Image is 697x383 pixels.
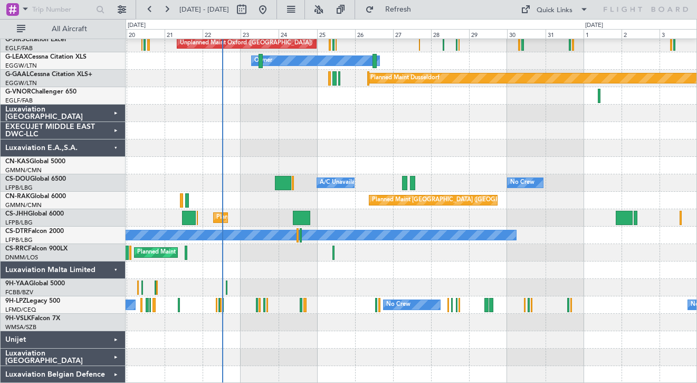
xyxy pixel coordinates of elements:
a: 9H-YAAGlobal 5000 [5,281,65,287]
span: G-LEAX [5,54,28,60]
div: 24 [279,29,317,39]
span: G-VNOR [5,89,31,95]
a: EGLF/FAB [5,97,33,105]
span: 9H-LPZ [5,298,26,304]
a: DNMM/LOS [5,254,38,261]
div: [DATE] [128,21,146,30]
span: [DATE] - [DATE] [179,5,229,14]
div: No Crew [386,297,410,313]
a: LFPB/LBG [5,184,33,192]
div: 29 [469,29,507,39]
input: Trip Number [32,2,93,17]
span: Refresh [376,6,421,13]
div: 23 [241,29,279,39]
a: LFPB/LBG [5,219,33,227]
span: G-SIRS [5,36,25,43]
a: 9H-VSLKFalcon 7X [5,315,60,322]
span: 9H-VSLK [5,315,31,322]
div: Planned Maint Dusseldorf [370,70,440,86]
a: GMMN/CMN [5,201,42,209]
a: G-LEAXCessna Citation XLS [5,54,87,60]
a: EGGW/LTN [5,79,37,87]
div: 26 [355,29,393,39]
div: [DATE] [585,21,603,30]
button: All Aircraft [12,21,114,38]
span: CS-RRC [5,246,28,252]
div: 20 [127,29,165,39]
span: CS-JHH [5,211,28,217]
div: No Crew [510,175,534,191]
span: CN-RAK [5,193,30,200]
button: Quick Links [515,1,594,18]
span: CS-DTR [5,228,28,235]
a: G-SIRSCitation Excel [5,36,66,43]
a: LFPB/LBG [5,236,33,244]
a: G-VNORChallenger 650 [5,89,77,95]
div: 22 [203,29,241,39]
span: G-GAAL [5,71,30,78]
div: 25 [317,29,355,39]
a: CS-RRCFalcon 900LX [5,246,68,252]
div: 30 [507,29,545,39]
a: GMMN/CMN [5,166,42,174]
a: CS-JHHGlobal 6000 [5,211,64,217]
div: Planned Maint [GEOGRAPHIC_DATA] ([GEOGRAPHIC_DATA]) [372,192,538,208]
a: CS-DTRFalcon 2000 [5,228,64,235]
div: Planned Maint [GEOGRAPHIC_DATA] ([GEOGRAPHIC_DATA]) [216,210,383,226]
span: 9H-YAA [5,281,29,287]
a: EGGW/LTN [5,62,37,70]
div: 28 [431,29,469,39]
div: Unplanned Maint Oxford ([GEOGRAPHIC_DATA]) [180,35,312,51]
div: 2 [622,29,660,39]
a: CN-RAKGlobal 6000 [5,193,66,200]
a: LFMD/CEQ [5,306,36,314]
a: CS-DOUGlobal 6500 [5,176,66,182]
button: Refresh [360,1,424,18]
div: Quick Links [537,5,572,16]
a: 9H-LPZLegacy 500 [5,298,60,304]
a: EGLF/FAB [5,44,33,52]
div: Owner [254,53,272,69]
div: 31 [546,29,584,39]
span: CN-KAS [5,158,30,165]
a: CN-KASGlobal 5000 [5,158,65,165]
div: 27 [393,29,431,39]
div: 1 [584,29,622,39]
a: FCBB/BZV [5,288,33,296]
div: A/C Unavailable [320,175,364,191]
div: 21 [165,29,203,39]
a: G-GAALCessna Citation XLS+ [5,71,92,78]
div: Planned Maint [GEOGRAPHIC_DATA] ([GEOGRAPHIC_DATA]) [137,245,303,260]
span: All Aircraft [27,25,111,33]
span: CS-DOU [5,176,30,182]
a: WMSA/SZB [5,323,36,331]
